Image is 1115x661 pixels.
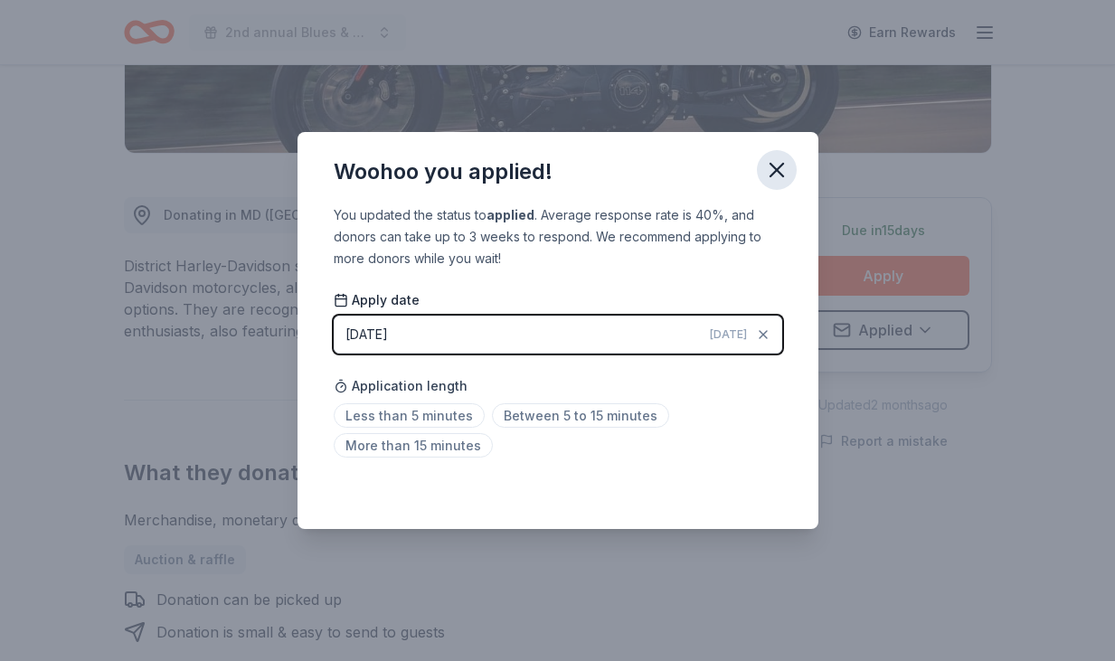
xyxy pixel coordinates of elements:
span: Less than 5 minutes [334,403,485,428]
div: You updated the status to . Average response rate is 40%, and donors can take up to 3 weeks to re... [334,204,782,269]
div: Woohoo you applied! [334,157,553,186]
b: applied [487,207,534,222]
span: Between 5 to 15 minutes [492,403,669,428]
button: [DATE][DATE] [334,316,782,354]
span: Application length [334,375,468,397]
span: More than 15 minutes [334,433,493,458]
div: [DATE] [345,324,388,345]
span: Apply date [334,291,420,309]
span: [DATE] [710,327,747,342]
